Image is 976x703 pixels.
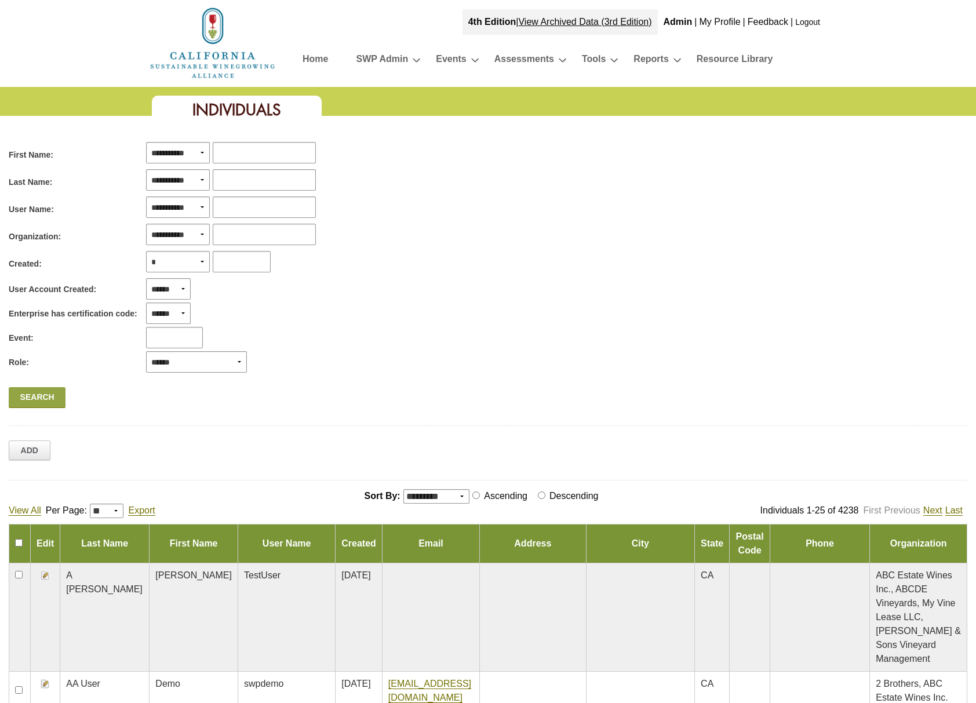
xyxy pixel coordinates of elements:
span: User Account Created: [9,283,96,296]
a: Add [9,440,50,460]
span: Sort By: [364,491,400,501]
span: Role: [9,356,29,369]
a: SWP Admin [356,51,408,71]
span: swpdemo [244,679,283,689]
span: [DATE] [341,679,370,689]
div: | [462,9,658,35]
a: First [863,505,881,515]
strong: 4th Edition [468,17,516,27]
img: logo_cswa2x.png [149,6,276,80]
span: CA [701,679,713,689]
td: Edit [31,524,60,563]
div: | [789,9,794,35]
a: Export [128,505,155,516]
td: Organization [870,524,967,563]
span: ABC Estate Wines Inc., ABCDE Vineyards, My Vine Lease LLC, [PERSON_NAME] & Sons Vineyard Management [876,570,961,664]
a: Last [945,505,963,516]
td: First Name [150,524,238,563]
a: View Archived Data (3rd Edition) [518,17,651,27]
a: Assessments [494,51,554,71]
a: [EMAIL_ADDRESS][DOMAIN_NAME] [388,679,471,703]
span: TestUser [244,570,281,580]
span: User Name: [9,203,54,216]
span: Last Name: [9,176,52,188]
a: Home [303,51,328,71]
td: Address [480,524,586,563]
td: State [695,524,730,563]
td: Email [382,524,479,563]
td: [PERSON_NAME] [150,563,238,671]
span: Enterprise has certification code: [9,308,137,320]
a: My Profile [699,17,740,27]
label: Descending [547,491,603,501]
td: A [PERSON_NAME] [60,563,150,671]
a: Logout [795,17,820,27]
td: Last Name [60,524,150,563]
td: City [586,524,695,563]
a: Events [436,51,466,71]
td: Created [336,524,383,563]
a: View All [9,505,41,516]
span: [DATE] [341,570,370,580]
span: CA [701,570,713,580]
div: | [742,9,746,35]
img: Edit [41,571,50,580]
a: Previous [884,505,920,515]
span: Per Page: [46,505,87,515]
td: User Name [238,524,336,563]
td: Phone [770,524,869,563]
a: Tools [582,51,606,71]
a: Feedback [748,17,788,27]
a: Resource Library [697,51,773,71]
div: | [693,9,698,35]
a: Home [149,37,276,47]
a: Next [923,505,942,516]
span: First Name: [9,149,53,161]
a: Search [9,387,65,408]
span: Individuals 1-25 of 4238 [760,505,859,515]
b: Admin [664,17,693,27]
td: Postal Code [730,524,770,563]
span: Individuals [192,100,281,120]
span: Event: [9,332,34,344]
img: Edit [41,679,50,689]
span: Organization: [9,231,61,243]
span: Created: [9,258,42,270]
label: Ascending [482,491,532,501]
span: 2 Brothers, ABC Estate Wines Inc. [876,679,948,702]
a: Reports [633,51,668,71]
